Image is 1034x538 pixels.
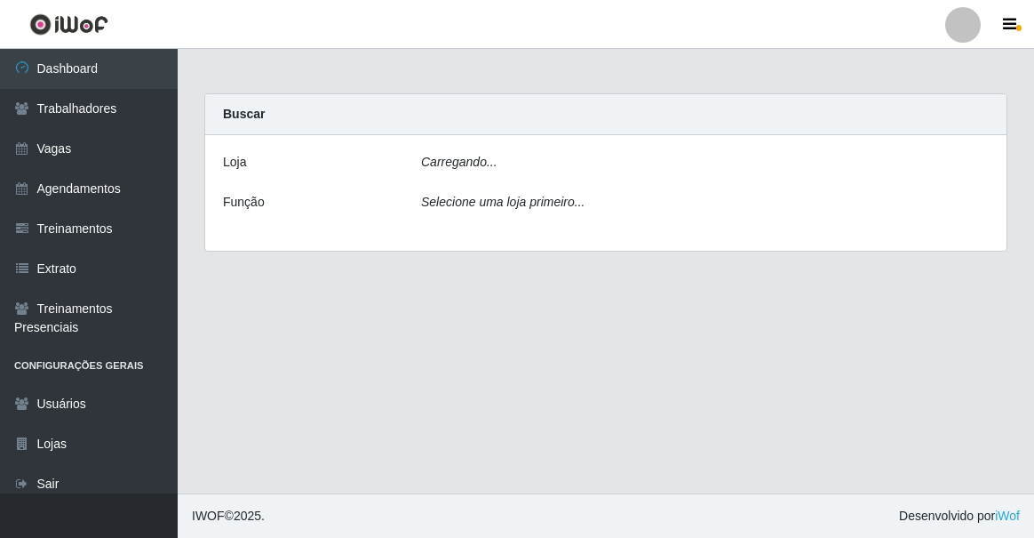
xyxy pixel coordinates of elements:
strong: Buscar [223,107,265,121]
label: Loja [223,153,246,172]
i: Carregando... [421,155,497,169]
span: IWOF [192,509,225,523]
i: Selecione uma loja primeiro... [421,195,585,209]
a: iWof [995,509,1020,523]
span: Desenvolvido por [899,507,1020,526]
img: CoreUI Logo [29,13,108,36]
label: Função [223,193,265,212]
span: © 2025 . [192,507,265,526]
